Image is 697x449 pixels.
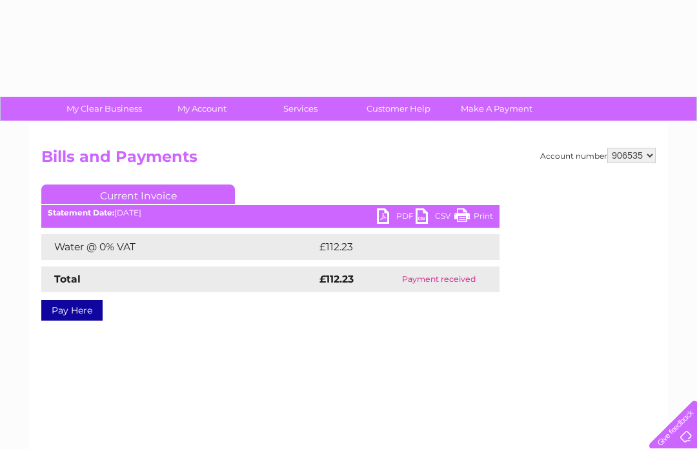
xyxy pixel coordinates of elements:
div: [DATE] [41,208,500,217]
a: Current Invoice [41,185,235,204]
a: PDF [377,208,416,227]
strong: £112.23 [319,273,354,285]
a: Make A Payment [443,97,550,121]
a: Pay Here [41,300,103,321]
b: Statement Date: [48,208,114,217]
td: £112.23 [316,234,474,260]
div: Account number [540,148,656,163]
a: Services [247,97,354,121]
h2: Bills and Payments [41,148,656,172]
a: Print [454,208,493,227]
strong: Total [54,273,81,285]
td: Payment received [378,266,500,292]
a: My Clear Business [51,97,157,121]
a: My Account [149,97,256,121]
a: CSV [416,208,454,227]
a: Customer Help [345,97,452,121]
td: Water @ 0% VAT [41,234,316,260]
